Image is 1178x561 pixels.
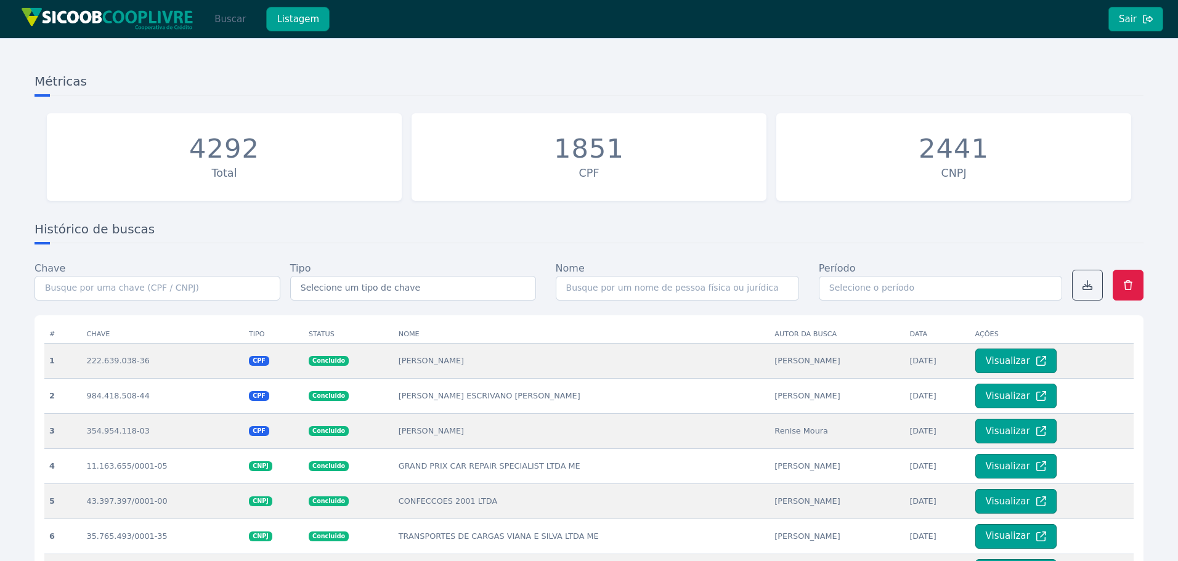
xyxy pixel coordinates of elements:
div: CPF [418,165,760,181]
th: 6 [44,519,82,554]
span: CPF [249,391,269,401]
td: [DATE] [904,483,970,519]
h3: Histórico de buscas [35,220,1143,243]
span: CNPJ [249,531,272,541]
span: CPF [249,426,269,436]
td: 984.418.508-44 [82,378,244,413]
th: Nome [394,325,770,344]
button: Visualizar [975,384,1057,408]
td: GRAND PRIX CAR REPAIR SPECIALIST LTDA ME [394,448,770,483]
label: Nome [556,261,585,276]
td: [DATE] [904,413,970,448]
label: Tipo [290,261,311,276]
span: CPF [249,356,269,366]
input: Selecione o período [819,276,1062,301]
span: Concluido [309,461,349,471]
td: TRANSPORTES DE CARGAS VIANA E SILVA LTDA ME [394,519,770,554]
td: [PERSON_NAME] [394,413,770,448]
td: [PERSON_NAME] ESCRIVANO [PERSON_NAME] [394,378,770,413]
th: 5 [44,483,82,519]
button: Visualizar [975,489,1057,514]
th: Autor da busca [770,325,904,344]
button: Buscar [204,7,256,31]
th: Ações [970,325,1134,344]
button: Visualizar [975,349,1057,373]
td: 43.397.397/0001-00 [82,483,244,519]
td: [PERSON_NAME] [770,378,904,413]
span: Concluido [309,496,349,506]
label: Período [819,261,856,276]
th: 1 [44,343,82,378]
div: 2441 [919,133,989,165]
td: 35.765.493/0001-35 [82,519,244,554]
button: Visualizar [975,454,1057,478]
td: 11.163.655/0001-05 [82,448,244,483]
td: [DATE] [904,519,970,554]
button: Sair [1108,7,1163,31]
td: [DATE] [904,343,970,378]
th: Data [904,325,970,344]
th: Status [304,325,394,344]
td: [PERSON_NAME] [394,343,770,378]
button: Visualizar [975,524,1057,549]
th: # [44,325,82,344]
th: 3 [44,413,82,448]
span: CNPJ [249,496,272,506]
button: Listagem [266,7,330,31]
span: CNPJ [249,461,272,471]
span: Concluido [309,426,349,436]
span: Concluido [309,391,349,401]
div: CNPJ [782,165,1125,181]
span: Concluido [309,531,349,541]
div: 4292 [189,133,259,165]
img: img/sicoob_cooplivre.png [21,7,193,30]
td: Renise Moura [770,413,904,448]
input: Busque por um nome de pessoa física ou jurídica [556,276,799,301]
span: Concluido [309,356,349,366]
th: Chave [82,325,244,344]
th: 4 [44,448,82,483]
label: Chave [35,261,65,276]
td: [PERSON_NAME] [770,448,904,483]
td: [DATE] [904,378,970,413]
h3: Métricas [35,73,1143,95]
th: Tipo [244,325,304,344]
td: [PERSON_NAME] [770,519,904,554]
button: Visualizar [975,419,1057,443]
input: Busque por uma chave (CPF / CNPJ) [35,276,280,301]
td: [PERSON_NAME] [770,343,904,378]
td: [DATE] [904,448,970,483]
div: Total [53,165,396,181]
div: 1851 [554,133,624,165]
td: 354.954.118-03 [82,413,244,448]
td: [PERSON_NAME] [770,483,904,519]
td: CONFECCOES 2001 LTDA [394,483,770,519]
td: 222.639.038-36 [82,343,244,378]
th: 2 [44,378,82,413]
